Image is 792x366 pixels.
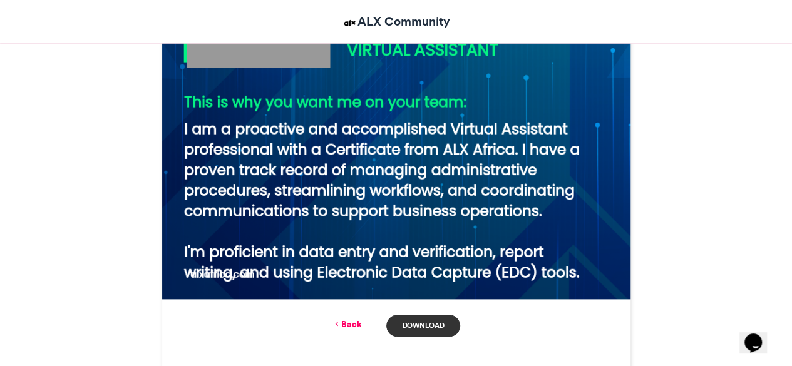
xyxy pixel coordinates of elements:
iframe: chat widget [739,316,779,353]
img: ALX Community [342,15,357,31]
a: Download [386,315,460,337]
a: ALX Community [342,13,450,31]
a: Back [332,318,361,331]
